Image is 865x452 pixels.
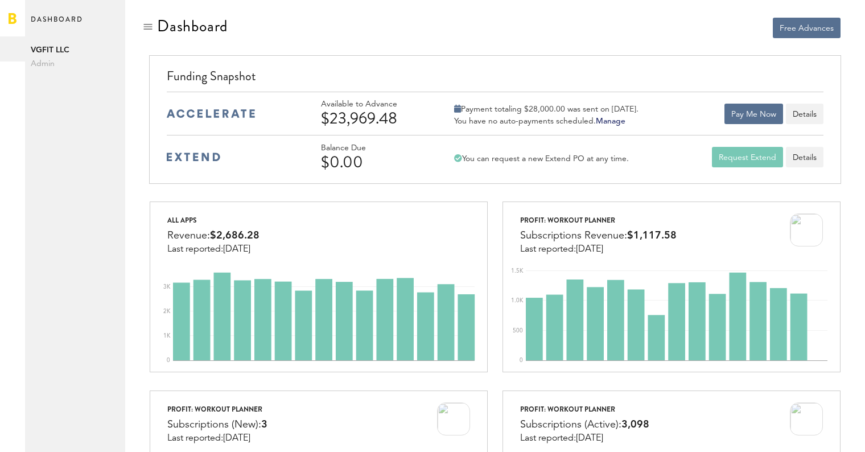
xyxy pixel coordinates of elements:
[627,231,677,241] span: $1,117.58
[223,434,250,443] span: [DATE]
[773,18,841,38] button: Free Advances
[163,284,171,290] text: 3K
[210,231,259,241] span: $2,686.28
[776,418,854,446] iframe: Opens a widget where you can find more information
[621,420,649,430] span: 3,098
[261,420,267,430] span: 3
[790,213,823,246] img: 100x100bb_jssXdTp.jpg
[511,268,524,274] text: 1.5K
[520,213,677,227] div: ProFit: Workout Planner
[786,147,823,167] a: Details
[167,358,170,363] text: 0
[520,433,649,443] div: Last reported:
[454,116,639,126] div: You have no auto-payments scheduled.
[167,416,267,433] div: Subscriptions (New):
[167,244,259,254] div: Last reported:
[454,154,629,164] div: You can request a new Extend PO at any time.
[596,117,625,125] a: Manage
[454,104,639,114] div: Payment totaling $28,000.00 was sent on [DATE].
[786,104,823,124] button: Details
[321,143,429,153] div: Balance Due
[167,402,267,416] div: ProFit: Workout Planner
[724,104,783,124] button: Pay Me Now
[520,402,649,416] div: ProFit: Workout Planner
[321,109,429,128] div: $23,969.48
[167,109,255,118] img: accelerate-medium-blue-logo.svg
[576,245,603,254] span: [DATE]
[520,227,677,244] div: Subscriptions Revenue:
[167,213,259,227] div: All apps
[31,57,120,71] span: Admin
[167,153,220,162] img: extend-medium-blue-logo.svg
[157,17,228,35] div: Dashboard
[167,67,823,92] div: Funding Snapshot
[167,433,267,443] div: Last reported:
[321,153,429,171] div: $0.00
[31,43,120,57] span: VGFIT LLC
[511,298,524,303] text: 1.0K
[437,402,470,435] img: 100x100bb_jssXdTp.jpg
[790,402,823,435] img: 100x100bb_jssXdTp.jpg
[223,245,250,254] span: [DATE]
[513,328,523,334] text: 500
[321,100,429,109] div: Available to Advance
[712,147,783,167] button: Request Extend
[31,13,83,36] span: Dashboard
[520,244,677,254] div: Last reported:
[163,309,171,314] text: 2K
[520,358,523,363] text: 0
[167,227,259,244] div: Revenue:
[520,416,649,433] div: Subscriptions (Active):
[163,333,171,339] text: 1K
[576,434,603,443] span: [DATE]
